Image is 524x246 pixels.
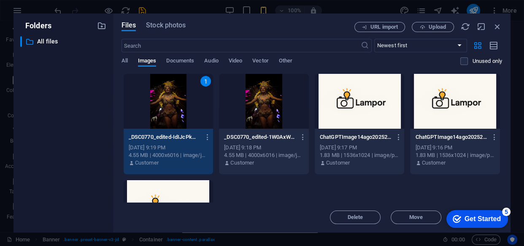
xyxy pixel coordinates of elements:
[354,22,405,32] button: URL import
[461,22,470,31] i: Reload
[37,37,91,46] p: All files
[279,56,292,68] span: Other
[25,9,61,17] div: Get Started
[129,144,208,151] div: [DATE] 9:19 PM
[229,56,242,68] span: Video
[135,159,159,167] p: Customer
[320,133,392,141] p: ChatGPTImage14ago202522_47_06-SEapaVI4X7i-P-9wE3kJtg.png
[252,56,269,68] span: Vector
[493,22,502,31] i: Close
[409,215,423,220] span: Move
[122,20,136,30] span: Files
[320,151,400,159] div: 1.83 MB | 1536x1024 | image/png
[224,144,304,151] div: [DATE] 9:18 PM
[224,151,304,159] div: 4.55 MB | 4000x6016 | image/jpeg
[200,76,211,87] div: 1
[391,211,441,224] button: Move
[20,36,22,47] div: ​
[122,56,128,68] span: All
[415,144,495,151] div: [DATE] 9:16 PM
[129,133,200,141] p: _DSC0770_edited-IdIJcPkm9RQKOLo6wRJMUA.jpg
[415,151,495,159] div: 1.83 MB | 1536x1024 | image/png
[472,57,502,65] p: Displays only files that are not in use on the website. Files added during this session can still...
[412,22,454,32] button: Upload
[429,24,446,30] span: Upload
[422,159,446,167] p: Customer
[230,159,254,167] p: Customer
[166,56,194,68] span: Documents
[129,151,208,159] div: 4.55 MB | 4000x6016 | image/jpeg
[330,211,381,224] button: Delete
[7,4,68,22] div: Get Started 5 items remaining, 0% complete
[320,144,400,151] div: [DATE] 9:17 PM
[415,133,487,141] p: ChatGPTImage14ago202522_47_06-6_h9JqOwfBWeKM3PLuiF2g.png
[204,56,218,68] span: Audio
[146,20,186,30] span: Stock photos
[348,215,363,220] span: Delete
[122,39,361,52] input: Search
[20,20,51,31] p: Folders
[370,24,398,30] span: URL import
[62,2,71,10] div: 5
[97,21,106,30] i: Create new folder
[326,159,350,167] p: Customer
[138,56,157,68] span: Images
[224,133,296,141] p: _DSC0770_edited-1W0AxW-nCxhxe-TuLZvTGg.jpg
